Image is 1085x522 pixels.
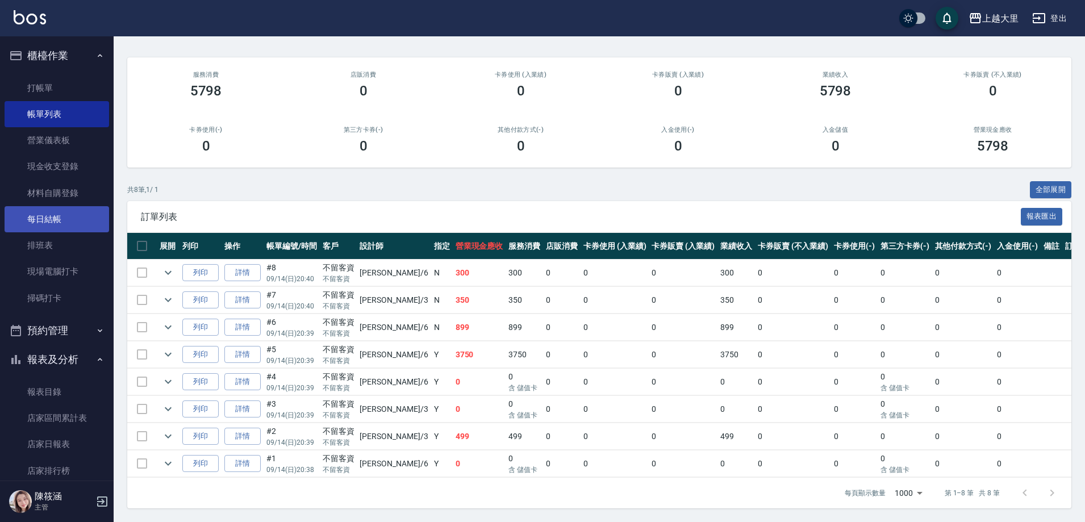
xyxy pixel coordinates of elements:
td: 0 [878,369,932,395]
td: 0 [543,450,581,477]
p: 不留客資 [323,356,354,366]
p: 含 儲值卡 [508,410,540,420]
button: expand row [160,264,177,281]
h5: 陳筱涵 [35,491,93,502]
td: 0 [994,369,1041,395]
td: 3750 [717,341,755,368]
a: 每日結帳 [5,206,109,232]
a: 現金收支登錄 [5,153,109,179]
p: 主管 [35,502,93,512]
p: 09/14 (日) 20:39 [266,410,317,420]
p: 不留客資 [323,410,354,420]
a: 報表目錄 [5,379,109,405]
a: 報表匯出 [1021,211,1063,222]
td: #5 [264,341,320,368]
td: 899 [506,314,543,341]
td: 0 [831,260,878,286]
td: [PERSON_NAME] /3 [357,287,431,314]
h3: 5798 [977,138,1009,154]
td: 0 [932,314,995,341]
td: 0 [994,396,1041,423]
h3: 0 [989,83,997,99]
a: 詳情 [224,455,261,473]
span: 訂單列表 [141,211,1021,223]
p: 不留客資 [323,301,354,311]
p: 含 儲值卡 [880,410,929,420]
p: 第 1–8 筆 共 8 筆 [945,488,1000,498]
div: 上越大里 [982,11,1019,26]
td: Y [431,396,453,423]
h2: 卡券販賣 (不入業績) [928,71,1058,78]
div: 不留客資 [323,262,354,274]
td: N [431,287,453,314]
th: 營業現金應收 [453,233,506,260]
a: 詳情 [224,291,261,309]
td: 0 [994,287,1041,314]
button: 上越大里 [964,7,1023,30]
h3: 0 [674,83,682,99]
th: 入金使用(-) [994,233,1041,260]
button: expand row [160,400,177,417]
td: 899 [453,314,506,341]
td: 899 [717,314,755,341]
button: 列印 [182,428,219,445]
a: 店家日報表 [5,431,109,457]
th: 客戶 [320,233,357,260]
button: 列印 [182,346,219,364]
button: 報表匯出 [1021,208,1063,225]
td: 0 [649,396,717,423]
td: 0 [755,287,831,314]
td: Y [431,341,453,368]
td: 0 [755,369,831,395]
td: 350 [453,287,506,314]
td: [PERSON_NAME] /6 [357,450,431,477]
h2: 第三方卡券(-) [298,126,428,133]
td: 0 [717,396,755,423]
td: 0 [717,450,755,477]
button: 列印 [182,400,219,418]
td: 499 [453,423,506,450]
td: 0 [453,396,506,423]
h3: 0 [517,83,525,99]
p: 09/14 (日) 20:40 [266,301,317,311]
td: 0 [543,369,581,395]
button: expand row [160,373,177,390]
p: 09/14 (日) 20:40 [266,274,317,284]
td: 0 [581,369,649,395]
td: 0 [543,423,581,450]
a: 材料自購登錄 [5,180,109,206]
p: 含 儲值卡 [880,465,929,475]
td: #4 [264,369,320,395]
th: 備註 [1041,233,1062,260]
a: 詳情 [224,428,261,445]
td: 0 [878,341,932,368]
p: 不留客資 [323,383,354,393]
td: 0 [878,396,932,423]
button: save [936,7,958,30]
td: 350 [506,287,543,314]
td: 0 [755,341,831,368]
td: [PERSON_NAME] /3 [357,423,431,450]
div: 不留客資 [323,316,354,328]
button: 櫃檯作業 [5,41,109,70]
td: 300 [453,260,506,286]
td: 0 [932,341,995,368]
td: 0 [932,450,995,477]
td: 0 [506,450,543,477]
h2: 店販消費 [298,71,428,78]
td: 0 [717,369,755,395]
td: 0 [581,396,649,423]
p: 09/14 (日) 20:39 [266,437,317,448]
td: 0 [649,341,717,368]
td: 0 [755,396,831,423]
td: 300 [506,260,543,286]
h3: 0 [360,83,368,99]
td: 0 [755,450,831,477]
th: 帳單編號/時間 [264,233,320,260]
td: 300 [717,260,755,286]
td: 0 [649,287,717,314]
td: [PERSON_NAME] /6 [357,341,431,368]
td: Y [431,423,453,450]
button: 預約管理 [5,316,109,345]
a: 帳單列表 [5,101,109,127]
